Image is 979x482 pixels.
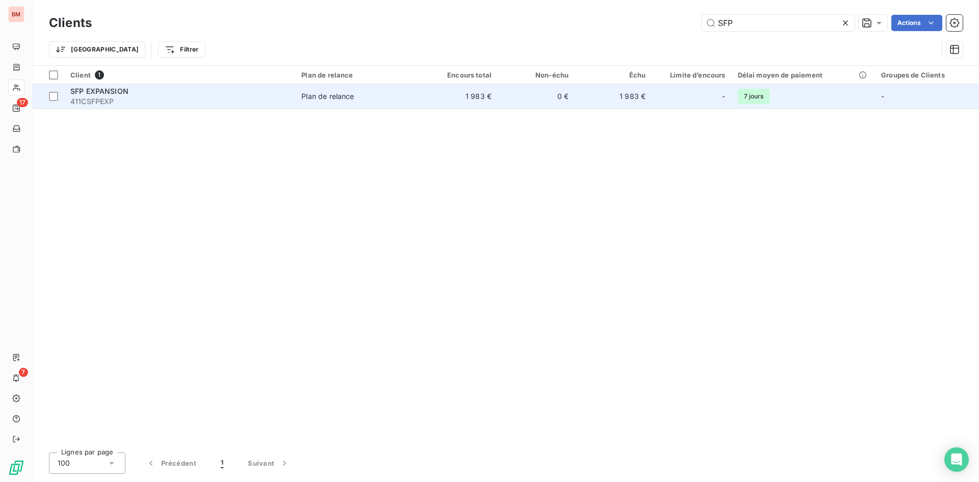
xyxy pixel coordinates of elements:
td: 1 983 € [421,84,498,109]
td: 0 € [498,84,575,109]
span: 1 [95,70,104,80]
td: 1 983 € [575,84,652,109]
span: 411CSFPEXP [70,96,289,107]
span: - [881,92,884,100]
div: Échu [581,71,646,79]
span: 100 [58,458,70,468]
span: Client [70,71,91,79]
div: Délai moyen de paiement [738,71,869,79]
span: - [722,91,725,102]
button: Actions [891,15,942,31]
button: [GEOGRAPHIC_DATA] [49,41,145,58]
div: Encours total [427,71,492,79]
button: Précédent [134,452,209,474]
div: Plan de relance [301,91,354,102]
div: Non-échu [504,71,569,79]
button: Suivant [236,452,302,474]
button: 1 [209,452,236,474]
span: 7 jours [738,89,770,104]
a: 17 [8,100,24,116]
div: Plan de relance [301,71,415,79]
img: Logo LeanPay [8,460,24,476]
h3: Clients [49,14,92,32]
input: Rechercher [702,15,855,31]
button: Filtrer [158,41,205,58]
span: SFP EXPANSION [70,87,128,95]
span: 17 [17,98,28,107]
div: Limite d’encours [658,71,725,79]
span: 1 [221,458,223,468]
div: Groupes de Clients [881,71,973,79]
div: Open Intercom Messenger [944,447,969,472]
div: BM [8,6,24,22]
span: 7 [19,368,28,377]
